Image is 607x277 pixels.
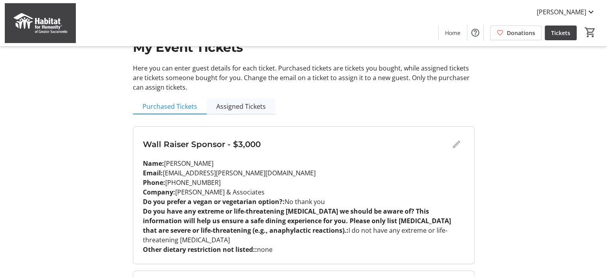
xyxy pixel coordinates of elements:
[143,159,164,168] strong: Name:
[143,188,175,196] strong: Company:
[133,63,475,92] p: Here you can enter guest details for each ticket. Purchased tickets are tickets you bought, while...
[537,7,586,17] span: [PERSON_NAME]
[143,206,465,245] p: I do not have any extreme or life-threatening [MEDICAL_DATA]
[439,26,467,40] a: Home
[143,245,465,254] p: none
[143,168,465,178] p: [EMAIL_ADDRESS][PERSON_NAME][DOMAIN_NAME]
[583,25,597,39] button: Cart
[143,159,465,168] p: [PERSON_NAME]
[143,138,449,150] h3: Wall Raiser Sponsor - $3,000
[143,178,465,187] p: [PHONE_NUMBER]
[5,3,76,43] img: Habitat for Humanity of Greater Sacramento's Logo
[530,6,602,18] button: [PERSON_NAME]
[143,245,257,254] strong: Other dietary restriction not listed::
[143,197,465,206] p: No thank you
[490,26,542,40] a: Donations
[133,38,475,57] h1: My Event Tickets
[142,103,197,110] span: Purchased Tickets
[143,178,165,187] strong: Phone:
[467,25,483,41] button: Help
[545,26,577,40] a: Tickets
[143,197,285,206] strong: Do you prefer a vegan or vegetarian option?:
[216,103,266,110] span: Assigned Tickets
[551,29,570,37] span: Tickets
[143,207,451,235] strong: Do you have any extreme or life-threatening [MEDICAL_DATA] we should be aware of? This informatio...
[507,29,535,37] span: Donations
[143,187,465,197] p: [PERSON_NAME] & Associates
[445,29,461,37] span: Home
[143,169,163,177] strong: Email:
